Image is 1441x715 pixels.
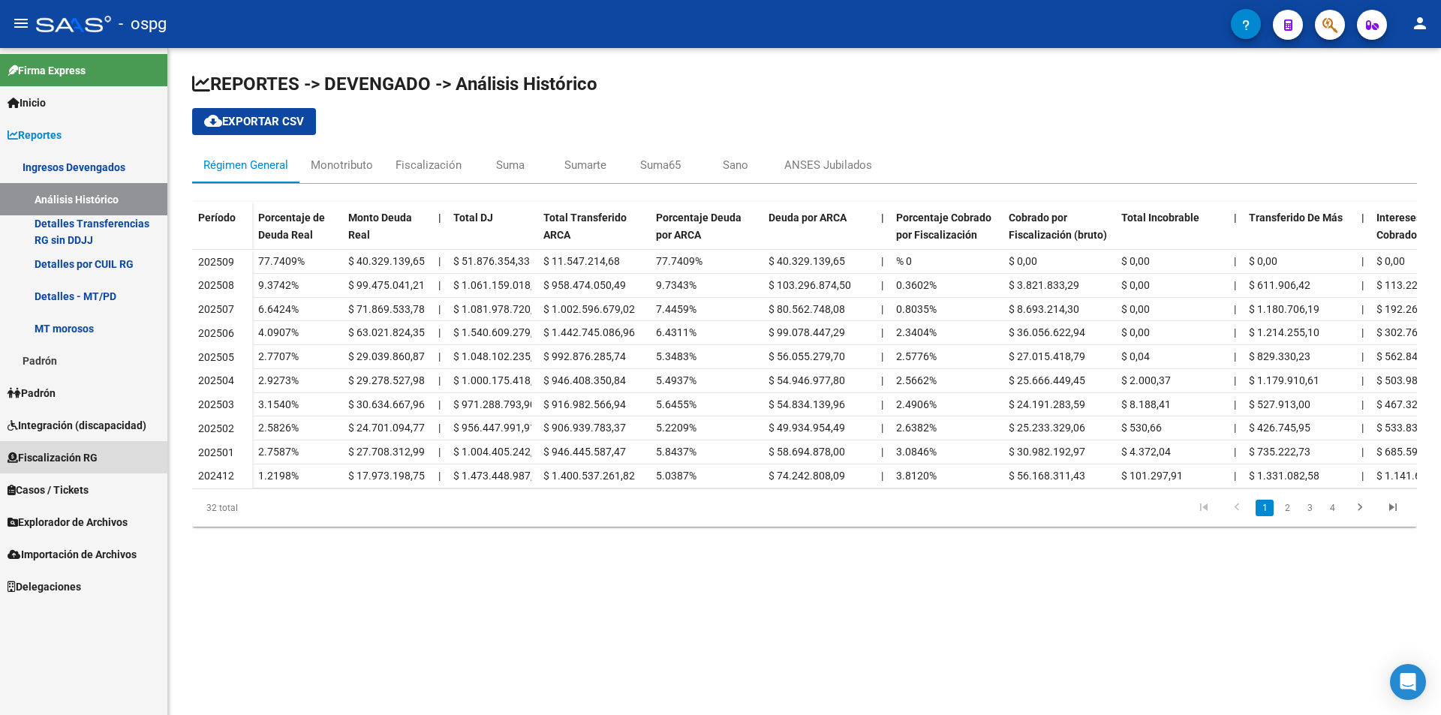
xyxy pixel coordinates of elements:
span: $ 956.447.991,91 [453,422,536,434]
div: Open Intercom Messenger [1390,664,1426,700]
span: | [1361,303,1364,315]
h1: REPORTES -> DEVENGADO -> Análisis Histórico [192,72,1417,96]
span: Cobrado por Fiscalización (bruto) [1009,212,1107,241]
span: $ 527.913,00 [1249,398,1310,410]
span: 5.6455% [656,398,696,410]
span: $ 1.180.706,19 [1249,303,1319,315]
span: 2.5826% [258,422,299,434]
span: $ 1.048.102.235,21 [453,350,545,362]
span: $ 0,00 [1376,255,1405,267]
span: 2.4906% [896,398,937,410]
span: Exportar CSV [204,115,304,128]
span: $ 54.834.139,96 [769,398,845,410]
datatable-header-cell: Monto Deuda Real [342,202,432,265]
span: $ 80.562.748,08 [769,303,845,315]
datatable-header-cell: Total Incobrable [1115,202,1228,265]
span: | [1361,255,1364,267]
div: Suma [496,157,525,173]
span: | [1234,279,1236,291]
div: 32 total [192,489,435,527]
span: | [1234,326,1236,338]
span: | [1234,255,1236,267]
span: | [1361,374,1364,386]
span: 202507 [198,303,234,315]
span: | [1361,350,1364,362]
span: | [881,255,883,267]
span: 2.7707% [258,350,299,362]
span: $ 101.297,91 [1121,470,1183,482]
span: 5.4937% [656,374,696,386]
span: 3.0846% [896,446,937,458]
span: | [881,326,883,338]
span: 3.1540% [258,398,299,410]
span: | [438,212,441,224]
a: 4 [1323,500,1341,516]
datatable-header-cell: Porcentaje Cobrado por Fiscalización [890,202,1003,265]
span: 5.2209% [656,422,696,434]
span: 2.5776% [896,350,937,362]
span: 2.5662% [896,374,937,386]
span: 3.8120% [896,470,937,482]
span: 1.2198% [258,470,299,482]
span: Porcentaje de Deuda Real [258,212,325,241]
span: $ 1.002.596.679,02 [543,303,635,315]
span: $ 611.906,42 [1249,279,1310,291]
span: $ 29.039.860,87 [348,350,425,362]
span: $ 49.934.954,49 [769,422,845,434]
span: $ 30.634.667,96 [348,398,425,410]
span: $ 27.708.312,99 [348,446,425,458]
span: $ 56.168.311,43 [1009,470,1085,482]
span: Monto Deuda Real [348,212,412,241]
span: $ 302.765,42 [1376,326,1438,338]
datatable-header-cell: Deuda por ARCA [763,202,875,265]
span: $ 3.821.833,29 [1009,279,1079,291]
div: Sano [723,157,748,173]
span: $ 971.288.793,90 [453,398,536,410]
li: page 3 [1298,495,1321,521]
span: $ 25.233.329,06 [1009,422,1085,434]
span: | [1361,446,1364,458]
span: | [1361,422,1364,434]
a: 2 [1278,500,1296,516]
mat-icon: person [1411,14,1429,32]
span: $ 735.222,73 [1249,446,1310,458]
span: $ 113.222,30 [1376,279,1438,291]
datatable-header-cell: | [1228,202,1243,265]
span: $ 0,00 [1009,255,1037,267]
datatable-header-cell: Porcentaje Deuda por ARCA [650,202,763,265]
span: $ 40.329.139,65 [348,255,425,267]
span: 2.3404% [896,326,937,338]
li: page 1 [1253,495,1276,521]
span: $ 99.078.447,29 [769,326,845,338]
span: 202504 [198,374,234,386]
span: $ 1.331.082,58 [1249,470,1319,482]
a: 1 [1256,500,1274,516]
datatable-header-cell: | [432,202,447,265]
span: | [438,422,441,434]
span: $ 0,00 [1121,326,1150,338]
datatable-header-cell: Total Transferido ARCA [537,202,650,265]
span: 5.3483% [656,350,696,362]
span: Período [198,212,236,224]
span: Total Incobrable [1121,212,1199,224]
span: $ 467.328,45 [1376,398,1438,410]
span: | [1234,374,1236,386]
span: | [1361,326,1364,338]
span: $ 1.540.609.279,15 [453,326,545,338]
span: | [438,279,441,291]
span: | [1361,398,1364,410]
span: $ 533.834,87 [1376,422,1438,434]
datatable-header-cell: Total DJ [447,202,537,265]
div: Suma65 [640,157,681,173]
span: $ 1.400.537.261,82 [543,470,635,482]
span: $ 4.372,04 [1121,446,1171,458]
datatable-header-cell: | [1355,202,1370,265]
span: 9.3742% [258,279,299,291]
span: Porcentaje Cobrado por Fiscalización [896,212,991,241]
span: | [881,303,883,315]
span: 202508 [198,279,234,291]
span: $ 2.000,37 [1121,374,1171,386]
span: 0.8035% [896,303,937,315]
span: | [881,422,883,434]
span: 202505 [198,351,234,363]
